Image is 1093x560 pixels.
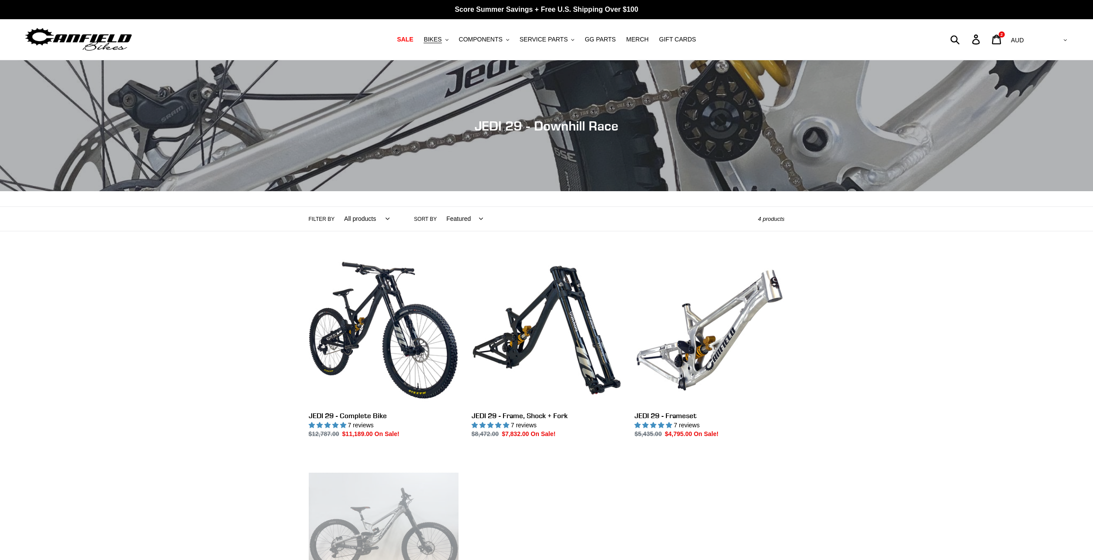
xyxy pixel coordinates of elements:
input: Search [955,30,977,49]
span: BIKES [424,36,441,43]
a: GG PARTS [580,34,620,45]
a: GIFT CARDS [655,34,700,45]
label: Filter by [309,215,335,223]
button: BIKES [419,34,452,45]
span: MERCH [626,36,648,43]
span: GIFT CARDS [659,36,696,43]
span: 4 products [758,216,785,222]
span: 2 [1000,32,1003,37]
span: SERVICE PARTS [520,36,568,43]
a: MERCH [622,34,653,45]
button: SERVICE PARTS [515,34,579,45]
img: Canfield Bikes [24,26,133,53]
a: 2 [987,30,1007,49]
span: JEDI 29 - Downhill Race [475,118,618,134]
span: COMPONENTS [459,36,503,43]
button: COMPONENTS [455,34,514,45]
span: SALE [397,36,413,43]
a: SALE [393,34,417,45]
span: GG PARTS [585,36,616,43]
label: Sort by [414,215,437,223]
